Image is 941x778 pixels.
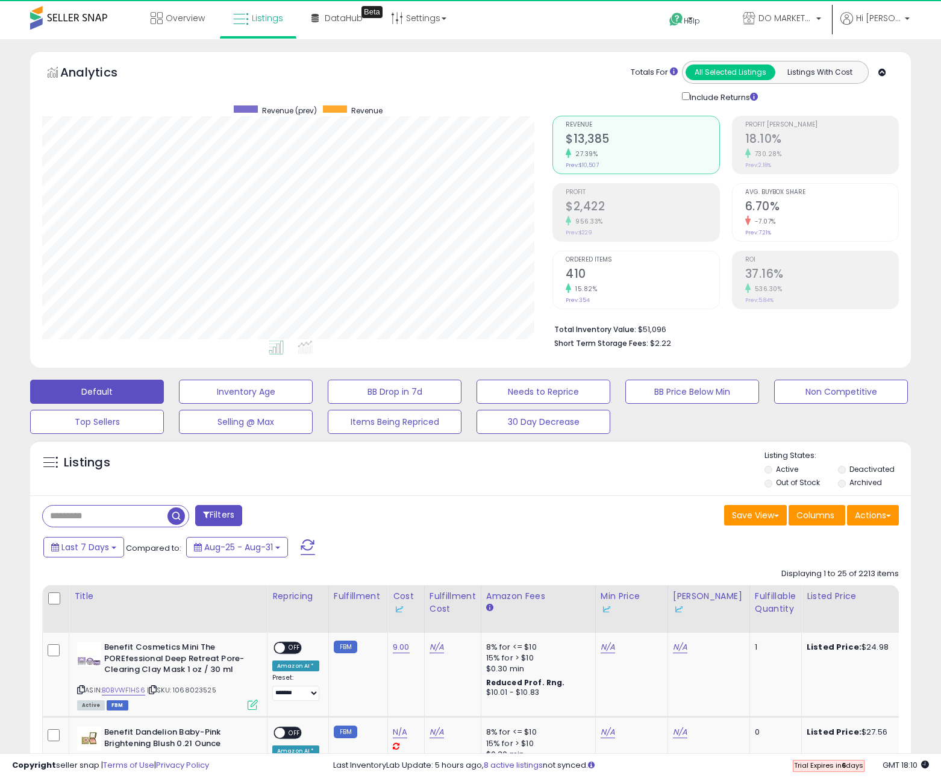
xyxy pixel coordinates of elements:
[745,162,771,169] small: Prev: 2.18%
[751,284,783,293] small: 536.30%
[103,759,154,771] a: Terms of Use
[755,642,792,653] div: 1
[12,760,209,771] div: seller snap | |
[724,505,787,525] button: Save View
[477,410,610,434] button: 30 Day Decrease
[849,464,895,474] label: Deactivated
[566,257,719,263] span: Ordered Items
[166,12,205,24] span: Overview
[631,67,678,78] div: Totals For
[30,410,164,434] button: Top Sellers
[625,380,759,404] button: BB Price Below Min
[745,122,899,128] span: Profit [PERSON_NAME]
[334,726,357,738] small: FBM
[745,132,899,148] h2: 18.10%
[566,229,592,236] small: Prev: $229
[745,257,899,263] span: ROI
[849,477,882,488] label: Archived
[64,454,110,471] h5: Listings
[393,726,407,738] a: N/A
[554,321,890,336] li: $51,096
[486,663,586,674] div: $0.30 min
[60,64,141,84] h5: Analytics
[486,677,565,688] b: Reduced Prof. Rng.
[745,296,774,304] small: Prev: 5.84%
[486,642,586,653] div: 8% for <= $10
[673,726,687,738] a: N/A
[328,380,461,404] button: BB Drop in 7d
[566,132,719,148] h2: $13,385
[195,505,242,526] button: Filters
[673,603,745,615] div: Some or all of the values in this column are provided from Inventory Lab.
[104,727,251,752] b: Benefit Dandelion Baby-Pink Brightening Blush 0.21 Ounce
[393,603,405,615] img: InventoryLab Logo
[486,603,493,613] small: Amazon Fees.
[566,267,719,283] h2: 410
[77,642,258,709] div: ASIN:
[796,509,834,521] span: Columns
[102,685,145,695] a: B0BVWF1HS6
[776,477,820,488] label: Out of Stock
[684,16,700,26] span: Help
[807,641,861,653] b: Listed Price:
[842,761,846,770] b: 6
[486,688,586,698] div: $10.01 - $10.83
[393,641,410,653] a: 9.00
[745,189,899,196] span: Avg. Buybox Share
[77,642,101,666] img: 31rMao8lCfL._SL40_.jpg
[755,590,796,615] div: Fulfillable Quantity
[686,64,775,80] button: All Selected Listings
[571,217,603,226] small: 956.33%
[477,380,610,404] button: Needs to Reprice
[566,296,590,304] small: Prev: 354
[43,537,124,557] button: Last 7 Days
[847,505,899,525] button: Actions
[361,6,383,18] div: Tooltip anchor
[179,380,313,404] button: Inventory Age
[673,590,745,615] div: [PERSON_NAME]
[351,105,383,116] span: Revenue
[272,674,319,701] div: Preset:
[272,660,319,671] div: Amazon AI *
[774,380,908,404] button: Non Competitive
[566,162,599,169] small: Prev: $10,507
[328,410,461,434] button: Items Being Repriced
[204,541,273,553] span: Aug-25 - Aug-31
[430,726,444,738] a: N/A
[566,199,719,216] h2: $2,422
[781,568,899,580] div: Displaying 1 to 25 of 2213 items
[333,760,929,771] div: Last InventoryLab Update: 5 hours ago, not synced.
[758,12,813,24] span: DO MARKETPLACE LLC
[775,64,864,80] button: Listings With Cost
[807,642,907,653] div: $24.98
[554,324,636,334] b: Total Inventory Value:
[156,759,209,771] a: Privacy Policy
[486,653,586,663] div: 15% for > $10
[794,761,863,770] span: Trial Expires in days
[751,217,776,226] small: -7.07%
[571,149,598,158] small: 27.39%
[430,590,476,615] div: Fulfillment Cost
[673,641,687,653] a: N/A
[840,12,910,39] a: Hi [PERSON_NAME]
[147,685,216,695] span: | SKU: 1068023525
[393,603,419,615] div: Some or all of the values in this column are provided from Inventory Lab.
[430,641,444,653] a: N/A
[61,541,109,553] span: Last 7 Days
[12,759,56,771] strong: Copyright
[77,700,105,711] span: All listings currently available for purchase on Amazon
[751,149,782,158] small: 730.28%
[601,726,615,738] a: N/A
[745,229,771,236] small: Prev: 7.21%
[566,189,719,196] span: Profit
[104,642,251,679] b: Benefit Cosmetics Mini The POREfessional Deep Retreat Pore-Clearing Clay Mask 1 oz / 30 ml
[30,380,164,404] button: Default
[883,759,929,771] span: 2025-09-8 18:10 GMT
[601,641,615,653] a: N/A
[745,199,899,216] h2: 6.70%
[601,603,613,615] img: InventoryLab Logo
[755,727,792,738] div: 0
[393,590,419,615] div: Cost
[126,542,181,554] span: Compared to:
[601,590,663,615] div: Min Price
